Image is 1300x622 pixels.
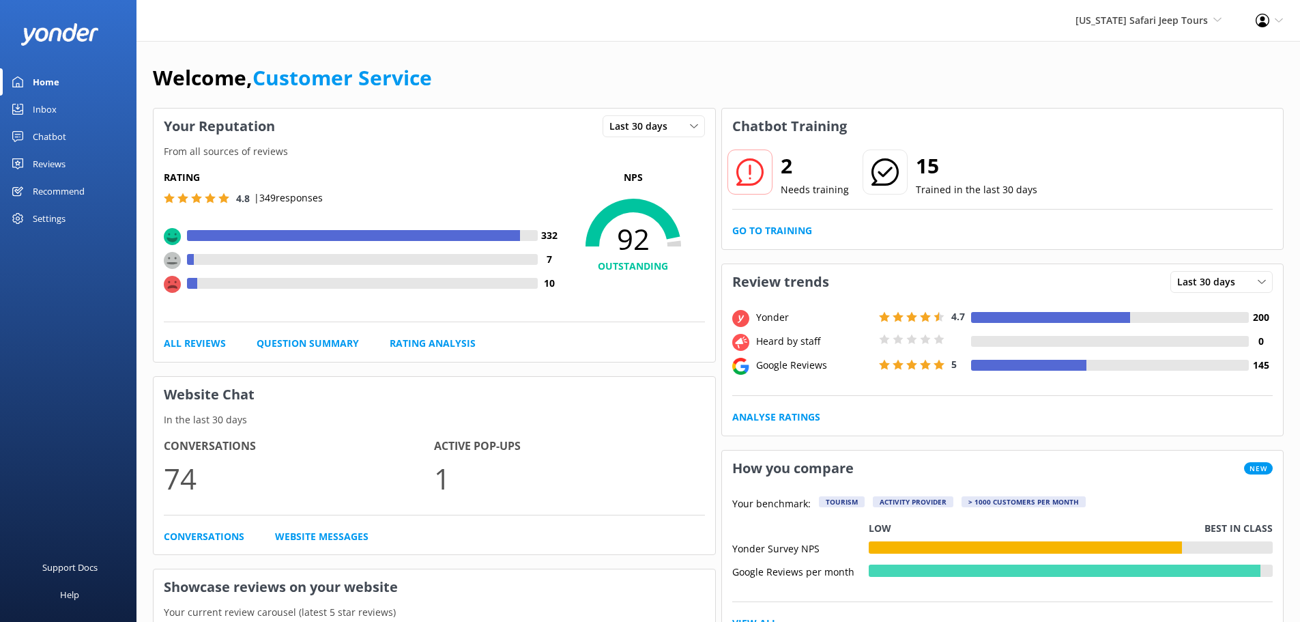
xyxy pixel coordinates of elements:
div: Recommend [33,178,85,205]
img: yonder-white-logo.png [20,23,99,46]
div: Home [33,68,59,96]
span: [US_STATE] Safari Jeep Tours [1075,14,1208,27]
h4: 7 [538,252,562,267]
h1: Welcome, [153,61,432,94]
p: | 349 responses [254,190,323,206]
span: Last 30 days [609,119,676,134]
p: Your benchmark: [732,496,811,513]
div: Tourism [819,496,865,507]
div: Inbox [33,96,57,123]
h2: 2 [781,150,849,182]
span: 5 [951,358,957,371]
div: Yonder Survey NPS [732,541,869,554]
span: Last 30 days [1177,274,1243,289]
h3: How you compare [722,451,864,486]
h4: 332 [538,228,562,243]
p: 74 [164,455,434,501]
h4: Conversations [164,438,434,455]
p: From all sources of reviews [154,144,715,159]
div: Chatbot [33,123,66,150]
h4: 145 [1249,358,1273,373]
h4: 10 [538,276,562,291]
h5: Rating [164,170,562,185]
h3: Chatbot Training [722,109,857,144]
span: New [1244,462,1273,475]
h3: Your Reputation [154,109,285,144]
p: 1 [434,455,704,501]
a: Rating Analysis [390,336,476,351]
p: Needs training [781,182,849,197]
div: Reviews [33,150,66,178]
h3: Website Chat [154,377,715,412]
h4: OUTSTANDING [562,259,705,274]
h4: 0 [1249,334,1273,349]
div: Google Reviews [753,358,876,373]
a: All Reviews [164,336,226,351]
p: Low [869,521,891,536]
div: Activity Provider [873,496,953,507]
a: Analyse Ratings [732,410,820,425]
span: 4.8 [236,192,250,205]
div: Google Reviews per month [732,565,869,577]
h3: Review trends [722,264,839,300]
p: Trained in the last 30 days [916,182,1037,197]
a: Website Messages [275,529,369,544]
a: Customer Service [252,63,432,91]
p: NPS [562,170,705,185]
p: Your current review carousel (latest 5 star reviews) [154,605,715,620]
h4: Active Pop-ups [434,438,704,455]
div: Support Docs [42,554,98,581]
span: 4.7 [951,310,965,323]
div: Help [60,581,79,608]
a: Question Summary [257,336,359,351]
div: Yonder [753,310,876,325]
h4: 200 [1249,310,1273,325]
a: Go to Training [732,223,812,238]
p: In the last 30 days [154,412,715,427]
h3: Showcase reviews on your website [154,569,715,605]
a: Conversations [164,529,244,544]
div: > 1000 customers per month [962,496,1086,507]
span: 92 [562,222,705,256]
div: Heard by staff [753,334,876,349]
p: Best in class [1204,521,1273,536]
h2: 15 [916,150,1037,182]
div: Settings [33,205,66,232]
